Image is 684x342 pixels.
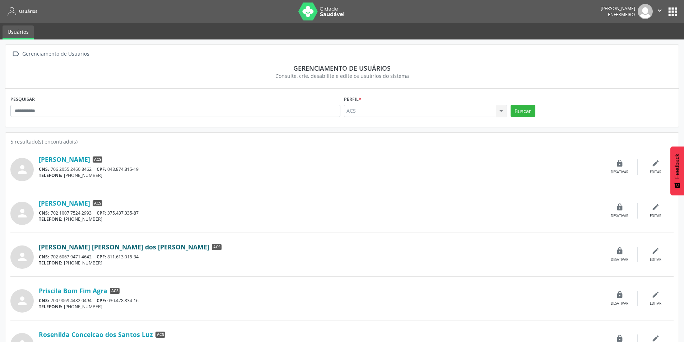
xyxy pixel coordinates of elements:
div: Editar [650,214,661,219]
span: CNS: [39,254,49,260]
div: 702 1007 7524 2993 375.437.335-87 [39,210,602,216]
a:  Gerenciamento de Usuários [10,49,90,59]
i:  [656,6,664,14]
i: lock [616,203,624,211]
div: Consulte, crie, desabilite e edite os usuários do sistema [15,72,669,80]
i: lock [616,247,624,255]
div: Gerenciamento de Usuários [21,49,90,59]
span: TELEFONE: [39,172,62,178]
button: apps [666,5,679,18]
i: lock [616,291,624,299]
div: 702 6067 9471 4642 811.613.015-34 [39,254,602,260]
i: person [16,250,29,263]
div: [PHONE_NUMBER] [39,216,602,222]
span: CPF: [97,254,106,260]
span: CNS: [39,210,49,216]
div: Desativar [611,170,628,175]
span: CNS: [39,298,49,304]
label: Perfil [344,94,361,105]
div: [PHONE_NUMBER] [39,172,602,178]
span: TELEFONE: [39,260,62,266]
i: lock [616,159,624,167]
div: Editar [650,301,661,306]
div: 706 2055 2460 8462 048.874.815-19 [39,166,602,172]
a: Usuários [5,5,37,17]
a: Rosenilda Conceicao dos Santos Luz [39,331,153,338]
div: 700 9069 4482 0494 030.478.834-16 [39,298,602,304]
i: person [16,163,29,176]
i:  [10,49,21,59]
span: Feedback [674,154,680,179]
img: img [638,4,653,19]
i: edit [652,291,660,299]
div: Gerenciamento de usuários [15,64,669,72]
span: Usuários [19,8,37,14]
span: ACS [155,332,165,338]
a: Usuários [3,25,34,39]
span: Enfermeiro [608,11,635,18]
a: [PERSON_NAME] [PERSON_NAME] dos [PERSON_NAME] [39,243,209,251]
label: PESQUISAR [10,94,35,105]
i: edit [652,247,660,255]
div: [PHONE_NUMBER] [39,260,602,266]
a: [PERSON_NAME] [39,155,90,163]
a: [PERSON_NAME] [39,199,90,207]
div: Desativar [611,214,628,219]
i: edit [652,159,660,167]
span: CNS: [39,166,49,172]
span: CPF: [97,210,106,216]
span: CPF: [97,166,106,172]
div: 5 resultado(s) encontrado(s) [10,138,674,145]
div: [PERSON_NAME] [601,5,635,11]
span: ACS [212,244,222,250]
button: Feedback - Mostrar pesquisa [670,146,684,195]
button: Buscar [511,105,535,117]
button:  [653,4,666,19]
i: edit [652,203,660,211]
i: person [16,294,29,307]
div: [PHONE_NUMBER] [39,304,602,310]
i: person [16,207,29,220]
span: TELEFONE: [39,216,62,222]
span: ACS [93,200,102,207]
span: TELEFONE: [39,304,62,310]
div: Desativar [611,257,628,262]
span: ACS [110,288,120,294]
div: Editar [650,257,661,262]
div: Editar [650,170,661,175]
div: Desativar [611,301,628,306]
span: ACS [93,156,102,163]
span: CPF: [97,298,106,304]
a: Priscila Bom Fim Agra [39,287,107,295]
